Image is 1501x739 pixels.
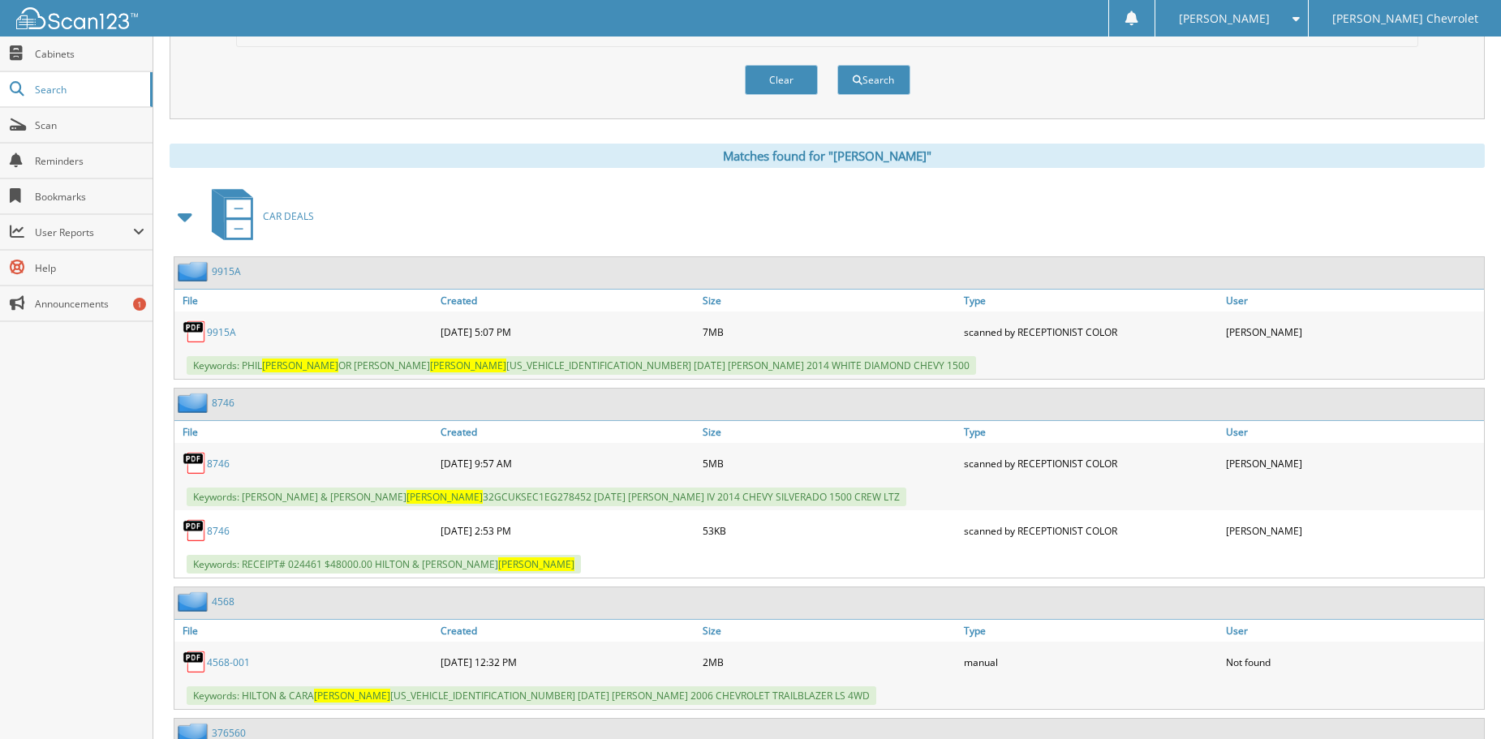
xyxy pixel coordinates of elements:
span: Help [35,261,144,275]
a: Created [437,421,699,443]
div: 7MB [699,316,961,348]
img: PDF.png [183,650,207,674]
a: 9915A [212,264,241,278]
span: CAR DEALS [263,209,314,223]
div: Matches found for "[PERSON_NAME]" [170,144,1485,168]
a: 8746 [207,457,230,470]
a: Created [437,620,699,642]
img: folder2.png [178,393,212,413]
div: 2MB [699,646,961,678]
a: 4568-001 [207,655,250,669]
span: Reminders [35,154,144,168]
span: [PERSON_NAME] [406,490,483,504]
a: Created [437,290,699,311]
button: Search [837,65,910,95]
img: PDF.png [183,320,207,344]
button: Clear [745,65,818,95]
a: 9915A [207,325,236,339]
a: User [1222,421,1484,443]
div: [PERSON_NAME] [1222,514,1484,547]
a: Size [699,290,961,311]
a: File [174,290,437,311]
iframe: Chat Widget [1420,661,1501,739]
span: [PERSON_NAME] Chevrolet [1332,14,1478,24]
div: [DATE] 2:53 PM [437,514,699,547]
img: PDF.png [183,518,207,543]
span: [PERSON_NAME] [1179,14,1270,24]
span: Cabinets [35,47,144,61]
span: [PERSON_NAME] [314,689,390,702]
a: User [1222,290,1484,311]
a: 8746 [207,524,230,538]
span: Keywords: RECEIPT# 024461 $48000.00 HILTON & [PERSON_NAME] [187,555,581,574]
a: Type [960,421,1222,443]
a: Size [699,620,961,642]
img: scan123-logo-white.svg [16,7,138,29]
img: folder2.png [178,591,212,612]
span: Bookmarks [35,190,144,204]
span: Announcements [35,297,144,311]
img: PDF.png [183,451,207,475]
div: Not found [1222,646,1484,678]
span: Scan [35,118,144,132]
div: [DATE] 12:32 PM [437,646,699,678]
div: [PERSON_NAME] [1222,316,1484,348]
a: Size [699,421,961,443]
div: manual [960,646,1222,678]
div: scanned by RECEPTIONIST COLOR [960,514,1222,547]
a: 8746 [212,396,234,410]
span: Keywords: HILTON & CARA [US_VEHICLE_IDENTIFICATION_NUMBER] [DATE] [PERSON_NAME] 2006 CHEVROLET TR... [187,686,876,705]
div: [DATE] 9:57 AM [437,447,699,479]
div: [DATE] 5:07 PM [437,316,699,348]
a: File [174,620,437,642]
span: [PERSON_NAME] [430,359,506,372]
a: File [174,421,437,443]
div: 5MB [699,447,961,479]
div: scanned by RECEPTIONIST COLOR [960,447,1222,479]
div: scanned by RECEPTIONIST COLOR [960,316,1222,348]
a: Type [960,620,1222,642]
a: CAR DEALS [202,184,314,248]
a: 4568 [212,595,234,608]
span: [PERSON_NAME] [262,359,338,372]
span: Search [35,83,142,97]
span: User Reports [35,226,133,239]
span: Keywords: PHIL OR [PERSON_NAME] [US_VEHICLE_IDENTIFICATION_NUMBER] [DATE] [PERSON_NAME] 2014 WHIT... [187,356,976,375]
img: folder2.png [178,261,212,281]
div: 1 [133,298,146,311]
div: 53KB [699,514,961,547]
a: User [1222,620,1484,642]
span: [PERSON_NAME] [498,557,574,571]
span: Keywords: [PERSON_NAME] & [PERSON_NAME] 32GCUKSEC1EG278452 [DATE] [PERSON_NAME] IV 2014 CHEVY SIL... [187,488,906,506]
div: [PERSON_NAME] [1222,447,1484,479]
a: Type [960,290,1222,311]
